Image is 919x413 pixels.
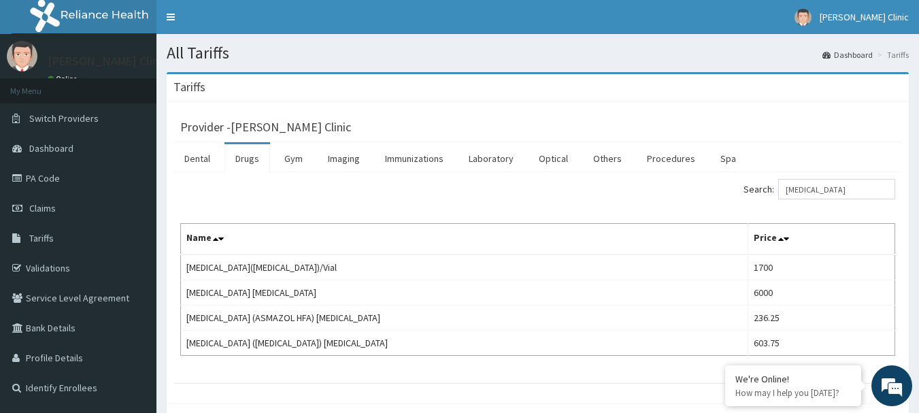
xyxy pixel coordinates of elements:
[167,44,909,62] h1: All Tariffs
[709,144,747,173] a: Spa
[181,331,748,356] td: [MEDICAL_DATA] ([MEDICAL_DATA]) [MEDICAL_DATA]
[173,144,221,173] a: Dental
[29,202,56,214] span: Claims
[735,387,851,399] p: How may I help you today?
[748,224,895,255] th: Price
[173,81,205,93] h3: Tariffs
[748,280,895,305] td: 6000
[181,224,748,255] th: Name
[181,305,748,331] td: [MEDICAL_DATA] (ASMAZOL HFA) [MEDICAL_DATA]
[582,144,633,173] a: Others
[458,144,524,173] a: Laboratory
[795,9,812,26] img: User Image
[822,49,873,61] a: Dashboard
[743,179,895,199] label: Search:
[48,74,80,84] a: Online
[48,55,168,67] p: [PERSON_NAME] Clinic
[820,11,909,23] span: [PERSON_NAME] Clinic
[181,254,748,280] td: [MEDICAL_DATA]([MEDICAL_DATA])/Vial
[29,232,54,244] span: Tariffs
[748,305,895,331] td: 236.25
[273,144,314,173] a: Gym
[29,112,99,125] span: Switch Providers
[181,280,748,305] td: [MEDICAL_DATA] [MEDICAL_DATA]
[7,41,37,71] img: User Image
[748,331,895,356] td: 603.75
[528,144,579,173] a: Optical
[778,179,895,199] input: Search:
[374,144,454,173] a: Immunizations
[748,254,895,280] td: 1700
[180,121,351,133] h3: Provider - [PERSON_NAME] Clinic
[29,142,73,154] span: Dashboard
[636,144,706,173] a: Procedures
[735,373,851,385] div: We're Online!
[224,144,270,173] a: Drugs
[874,49,909,61] li: Tariffs
[317,144,371,173] a: Imaging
